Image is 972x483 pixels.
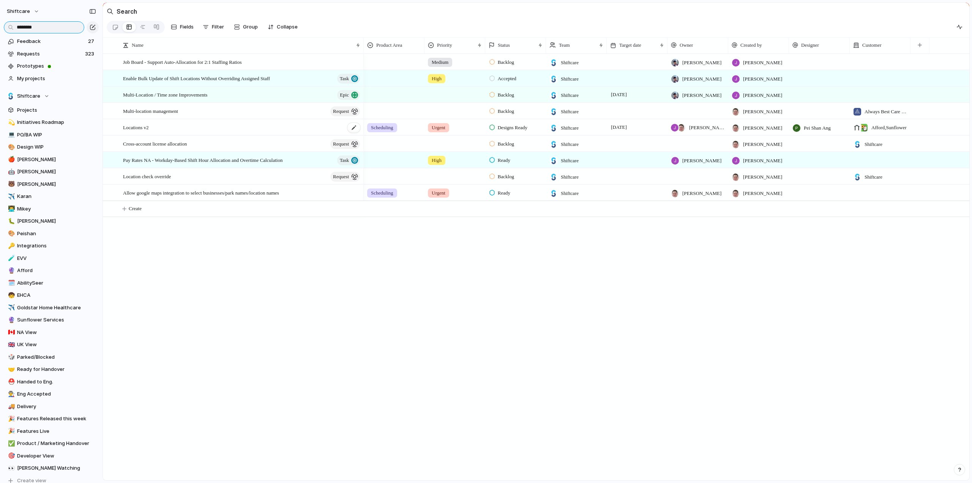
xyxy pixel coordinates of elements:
span: Shiftcare [561,92,579,99]
a: 🤖[PERSON_NAME] [4,166,99,177]
span: [PERSON_NAME] [17,156,96,163]
button: request [330,106,360,116]
button: 🎉 [7,415,14,423]
div: 🧒 [8,291,13,300]
span: [PERSON_NAME] [743,108,782,116]
span: Shiftcare [865,141,882,148]
button: 🐛 [7,217,14,225]
span: Developer View [17,452,96,460]
a: 🎨Design WIP [4,141,99,153]
div: 🤖 [8,168,13,176]
span: [PERSON_NAME] [17,217,96,225]
span: 27 [88,38,96,45]
span: Urgent [432,124,445,131]
span: [PERSON_NAME] [682,75,721,83]
span: Afford , Sunflower [871,124,907,131]
a: 🇨🇦NA View [4,327,99,338]
span: [PERSON_NAME] [743,124,782,132]
span: Backlog [498,140,514,148]
span: request [333,171,349,182]
button: 🍎 [7,156,14,163]
span: [PERSON_NAME] [743,75,782,83]
span: Backlog [498,108,514,115]
button: 🐻 [7,181,14,188]
span: Accepted [498,75,516,82]
span: Delivery [17,403,96,410]
span: Backlog [498,173,514,181]
span: EVV [17,255,96,262]
span: shiftcare [7,8,30,15]
div: 👨‍💻Mikey [4,203,99,215]
div: 👀[PERSON_NAME] Watching [4,462,99,474]
button: 🎨 [7,230,14,238]
span: Backlog [498,59,514,66]
span: Requests [17,50,83,58]
a: 🎉Features Live [4,426,99,437]
span: Sunflower Services [17,316,96,324]
span: Shiftcare [561,190,579,197]
span: Backlog [498,91,514,99]
span: [DATE] [609,123,629,132]
div: 🔮 [8,266,13,275]
button: Group [230,21,262,33]
span: PO/BA WIP [17,131,96,139]
span: Team [559,41,570,49]
span: Karan [17,193,96,200]
div: 🍎 [8,155,13,164]
span: [PERSON_NAME] [743,141,782,148]
span: Mikey [17,205,96,213]
span: Location check override [123,172,171,181]
a: 👨‍🏭Eng Accepted [4,388,99,400]
div: 🔮 [8,316,13,325]
span: UK View [17,341,96,348]
a: 🔑Integrations [4,240,99,252]
div: 🧒EHCA [4,290,99,301]
div: 🗓️AbilitySeer [4,277,99,289]
span: Multi-location management [123,106,178,115]
button: 💻 [7,131,14,139]
div: 🐛 [8,217,13,226]
span: [PERSON_NAME] [17,181,96,188]
button: 🎯 [7,452,14,460]
span: Multi-Location / Time zone Improvements [123,90,207,99]
button: 🔑 [7,242,14,250]
button: Task [337,74,360,84]
button: 👨‍🏭 [7,390,14,398]
span: Eng Accepted [17,390,96,398]
a: ⛑️Handed to Eng. [4,376,99,388]
a: 🔮Sunflower Services [4,314,99,326]
a: ✅Product / Marketing Handover [4,438,99,449]
a: 🧪EVV [4,253,99,264]
span: Fields [180,23,194,31]
span: [PERSON_NAME] [743,59,782,67]
span: Prototypes [17,62,96,70]
a: 🐛[PERSON_NAME] [4,215,99,227]
span: [PERSON_NAME] [682,92,721,99]
div: 🧪 [8,254,13,263]
div: 🎨 [8,229,13,238]
button: 🤝 [7,366,14,373]
button: 🎨 [7,143,14,151]
div: 💻 [8,130,13,139]
a: Requests323 [4,48,99,60]
button: 🧒 [7,291,14,299]
span: Shiftcare [561,59,579,67]
div: 🗓️ [8,279,13,287]
span: Shiftcare [561,157,579,165]
div: 🚚Delivery [4,401,99,412]
div: ✈️ [8,192,13,201]
div: 🚚 [8,402,13,411]
div: ✅ [8,439,13,448]
span: [PERSON_NAME] [17,168,96,176]
span: Target date [619,41,641,49]
button: 💫 [7,119,14,126]
span: Goldstar Home Healthcare [17,304,96,312]
span: [PERSON_NAME] [682,157,721,165]
span: High [432,75,442,82]
div: 🇨🇦 [8,328,13,337]
div: 🎉 [8,427,13,435]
